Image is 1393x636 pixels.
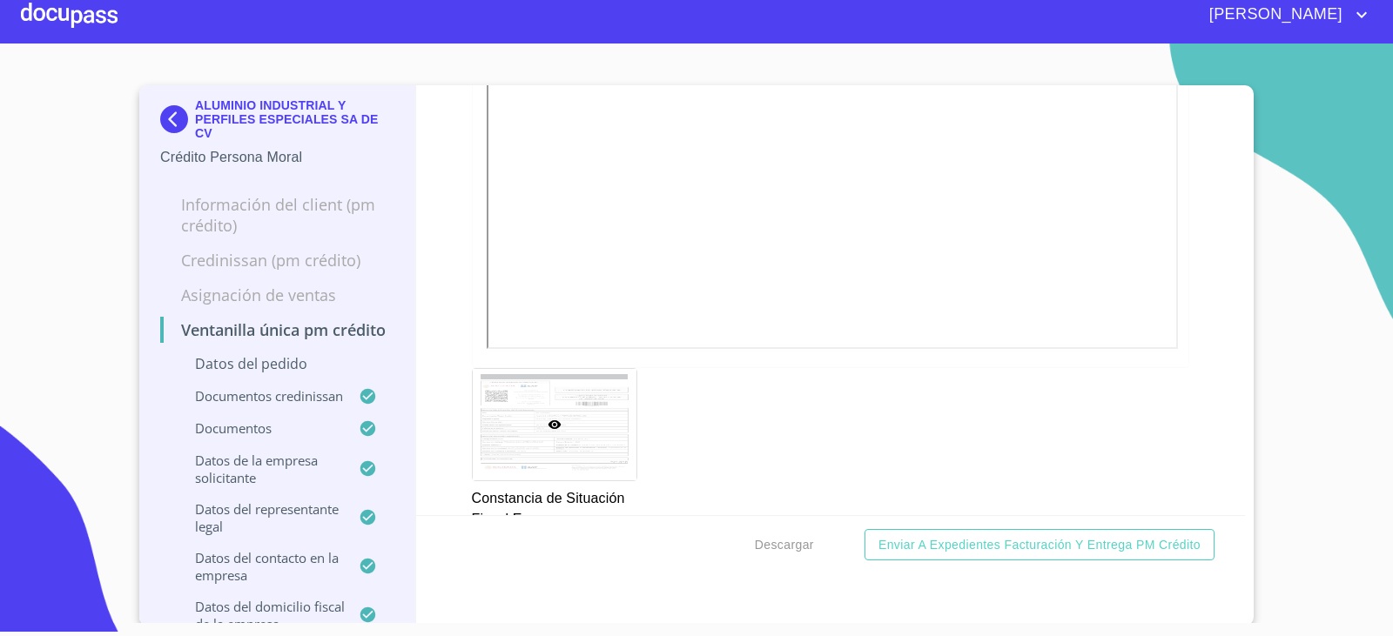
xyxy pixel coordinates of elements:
img: Docupass spot blue [160,105,195,133]
p: Datos del contacto en la empresa [160,549,359,584]
p: Documentos CrediNissan [160,387,359,405]
p: Constancia de Situación Fiscal Empresa [472,481,636,530]
p: Datos de la empresa solicitante [160,452,359,486]
p: Datos del representante legal [160,500,359,535]
p: Información del Client (PM crédito) [160,194,394,236]
p: Asignación de Ventas [160,285,394,305]
span: [PERSON_NAME] [1196,1,1351,29]
div: ALUMINIO INDUSTRIAL Y PERFILES ESPECIALES SA DE CV [160,98,394,147]
button: Enviar a Expedientes Facturación y Entrega PM crédito [865,529,1215,561]
p: Documentos [160,419,359,437]
p: Datos del pedido [160,354,394,373]
span: Enviar a Expedientes Facturación y Entrega PM crédito [878,534,1201,556]
button: Descargar [748,529,821,561]
p: Credinissan (PM crédito) [160,250,394,271]
p: ALUMINIO INDUSTRIAL Y PERFILES ESPECIALES SA DE CV [195,98,394,140]
button: account of current user [1196,1,1372,29]
p: Crédito Persona Moral [160,147,394,168]
span: Descargar [755,534,814,556]
p: Datos del domicilio fiscal de la empresa [160,598,359,633]
p: Ventanilla única PM crédito [160,319,394,340]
